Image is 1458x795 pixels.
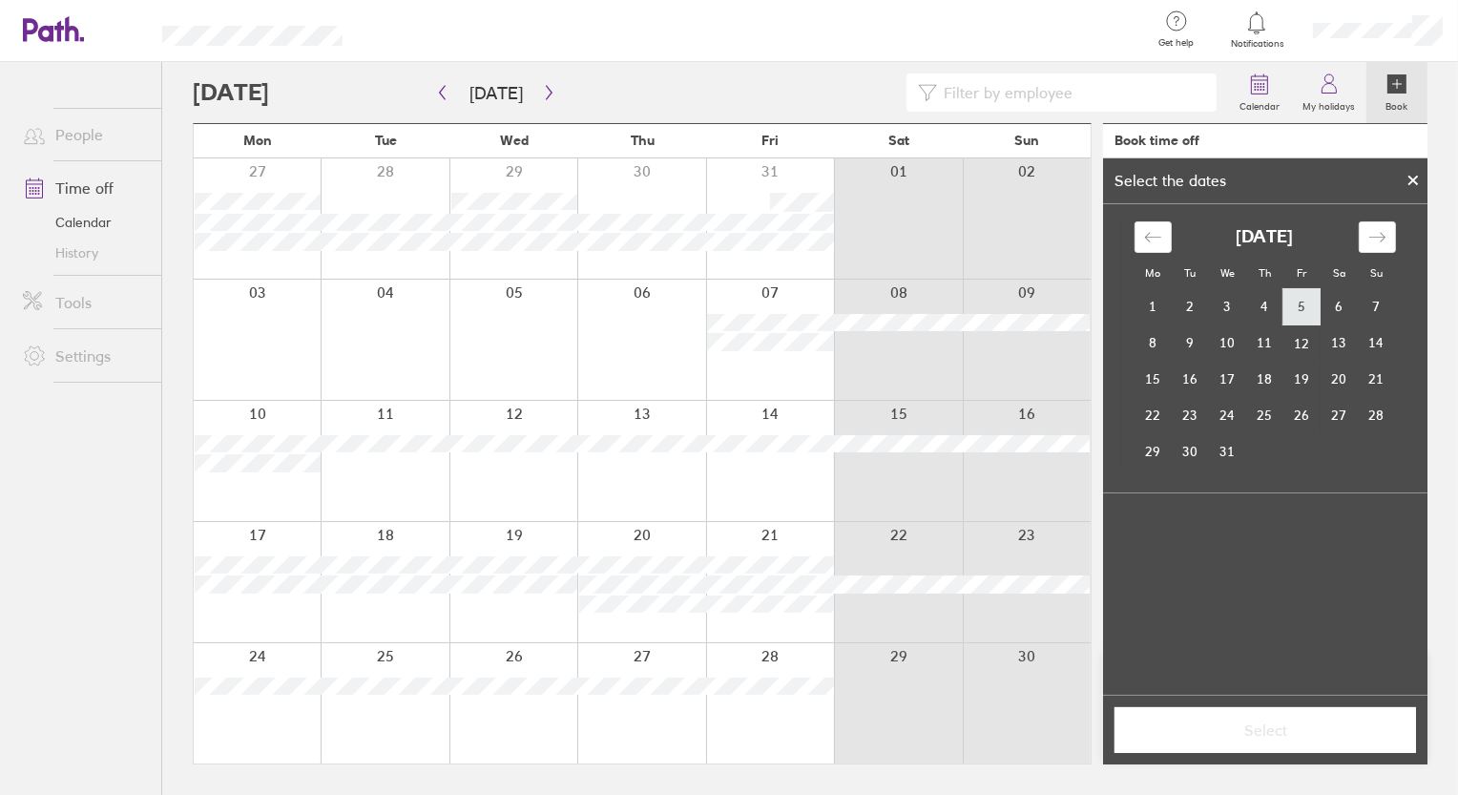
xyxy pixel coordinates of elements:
td: Friday, December 26, 2025 [1283,398,1321,434]
td: Thursday, December 4, 2025 [1246,289,1283,325]
span: Select [1128,722,1403,739]
td: Thursday, December 25, 2025 [1246,398,1283,434]
td: Wednesday, December 17, 2025 [1209,362,1246,398]
td: Monday, December 29, 2025 [1135,434,1172,471]
span: Tue [375,133,397,148]
span: Wed [500,133,529,148]
td: Tuesday, December 2, 2025 [1172,289,1209,325]
td: Tuesday, December 9, 2025 [1172,325,1209,362]
td: Friday, December 19, 2025 [1283,362,1321,398]
a: Tools [8,283,161,322]
div: Book time off [1114,133,1199,148]
span: Notifications [1226,38,1288,50]
input: Filter by employee [937,74,1206,111]
a: Calendar [1228,62,1291,123]
td: Sunday, December 28, 2025 [1358,398,1395,434]
td: Friday, December 12, 2025 [1283,325,1321,362]
td: Tuesday, December 23, 2025 [1172,398,1209,434]
div: Select the dates [1103,172,1238,189]
span: Thu [631,133,655,148]
label: Book [1375,95,1420,113]
label: Calendar [1228,95,1291,113]
label: My holidays [1291,95,1366,113]
span: Sun [1014,133,1039,148]
button: [DATE] [454,77,538,109]
span: Sat [888,133,909,148]
small: We [1220,266,1235,280]
td: Tuesday, December 30, 2025 [1172,434,1209,471]
td: Sunday, December 7, 2025 [1358,289,1395,325]
td: Friday, December 5, 2025 [1283,289,1321,325]
td: Thursday, December 11, 2025 [1246,325,1283,362]
td: Tuesday, December 16, 2025 [1172,362,1209,398]
div: Calendar [1114,204,1417,492]
small: Th [1259,266,1271,280]
td: Thursday, December 18, 2025 [1246,362,1283,398]
td: Wednesday, December 31, 2025 [1209,434,1246,471]
span: Get help [1145,37,1207,49]
a: Settings [8,337,161,375]
td: Wednesday, December 10, 2025 [1209,325,1246,362]
small: Mo [1145,266,1160,280]
td: Monday, December 8, 2025 [1135,325,1172,362]
small: Sa [1333,266,1345,280]
td: Sunday, December 21, 2025 [1358,362,1395,398]
td: Monday, December 15, 2025 [1135,362,1172,398]
a: Time off [8,169,161,207]
td: Monday, December 1, 2025 [1135,289,1172,325]
a: People [8,115,161,154]
td: Saturday, December 20, 2025 [1321,362,1358,398]
div: Move backward to switch to the previous month. [1135,221,1172,253]
td: Wednesday, December 24, 2025 [1209,398,1246,434]
small: Su [1370,266,1383,280]
strong: [DATE] [1236,227,1293,247]
button: Select [1114,707,1416,753]
a: Notifications [1226,10,1288,50]
td: Saturday, December 27, 2025 [1321,398,1358,434]
small: Tu [1184,266,1196,280]
td: Monday, December 22, 2025 [1135,398,1172,434]
a: History [8,238,161,268]
td: Saturday, December 13, 2025 [1321,325,1358,362]
td: Sunday, December 14, 2025 [1358,325,1395,362]
a: Calendar [8,207,161,238]
td: Saturday, December 6, 2025 [1321,289,1358,325]
td: Wednesday, December 3, 2025 [1209,289,1246,325]
small: Fr [1297,266,1306,280]
div: Move forward to switch to the next month. [1359,221,1396,253]
span: Fri [762,133,780,148]
a: My holidays [1291,62,1366,123]
span: Mon [243,133,272,148]
a: Book [1366,62,1427,123]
